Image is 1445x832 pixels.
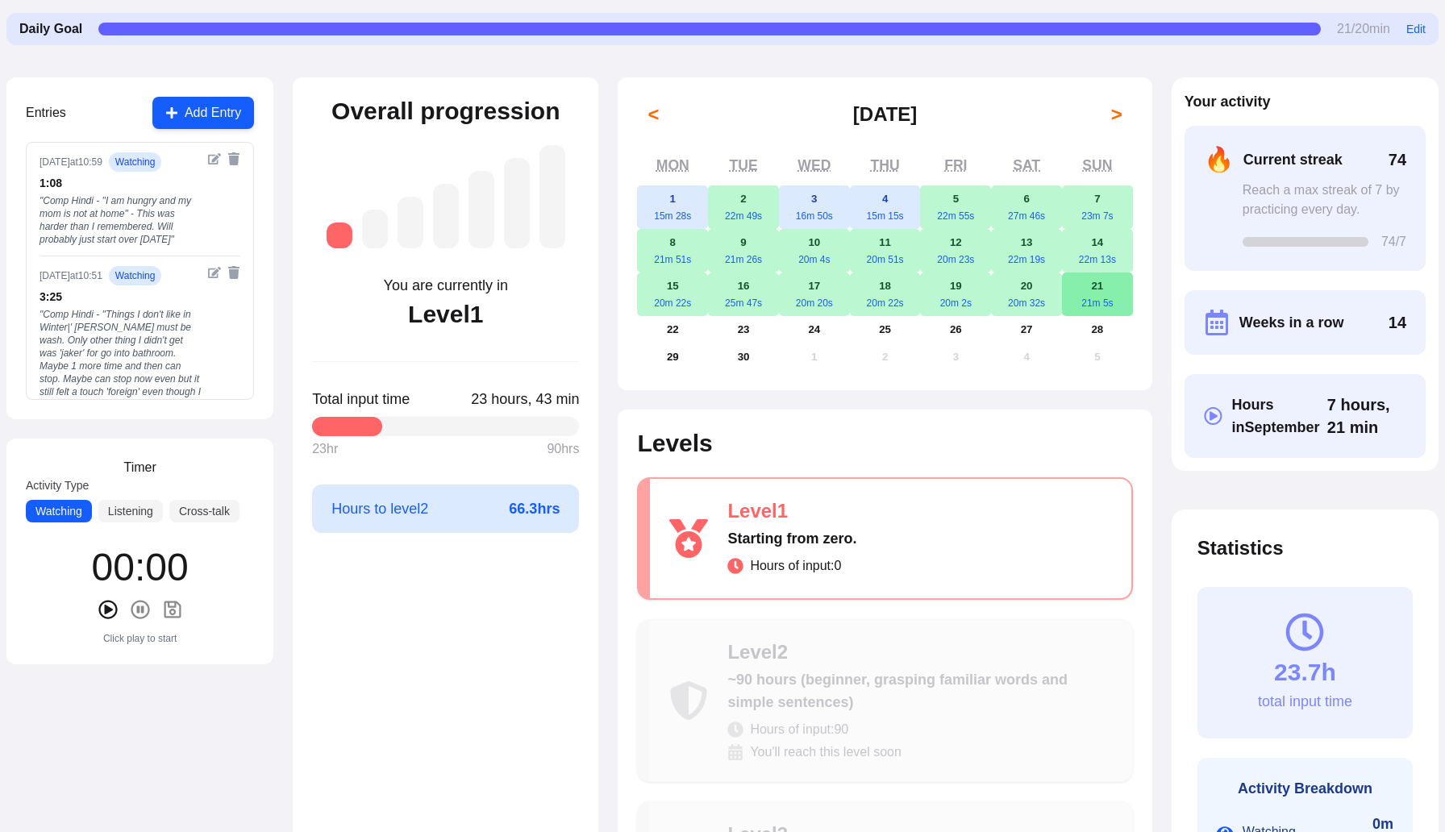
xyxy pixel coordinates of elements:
[539,145,565,248] div: Level 7: ~2,625 hours (near-native, understanding most media and conversations fluently)
[991,316,1062,343] button: September 27, 2025
[920,297,991,310] div: 20m 2s
[850,185,921,229] button: September 4, 202515m 15s
[312,388,410,410] span: Total input time
[779,210,850,223] div: 16m 50s
[1274,658,1336,687] div: 23.7h
[1062,316,1133,343] button: September 28, 2025
[547,439,579,459] span: 90 hrs
[920,210,991,223] div: 22m 55s
[98,500,163,522] button: Listening
[953,351,959,363] abbr: October 3, 2025
[944,157,967,173] abbr: Friday
[1062,253,1133,266] div: 22m 13s
[850,253,921,266] div: 20m 51s
[109,152,162,172] span: watching
[40,308,202,411] div: " Comp Hindi - "Things I don't like in Winter|' [PERSON_NAME] must be wash. Only other thing I di...
[40,269,102,282] div: [DATE] at 10:51
[879,280,891,292] abbr: September 18, 2025
[738,280,750,292] abbr: September 16, 2025
[637,272,708,316] button: September 15, 202520m 22s
[1013,157,1040,173] abbr: Saturday
[637,229,708,272] button: September 8, 202521m 51s
[750,743,901,762] span: You'll reach this level soon
[1062,272,1133,316] button: September 21, 202521m 5s
[920,343,991,371] button: October 3, 2025
[920,316,991,343] button: September 26, 2025
[808,280,820,292] abbr: September 17, 2025
[740,193,746,205] abbr: September 2, 2025
[708,297,779,310] div: 25m 47s
[708,229,779,272] button: September 9, 202521m 26s
[779,185,850,229] button: September 3, 202516m 50s
[670,236,676,248] abbr: September 8, 2025
[850,343,921,371] button: October 2, 2025
[637,429,1132,458] h2: Levels
[504,158,530,248] div: Level 6: ~1,750 hours (advanced, understanding native media with effort)
[991,272,1062,316] button: September 20, 202520m 32s
[1239,311,1344,334] span: Weeks in a row
[327,223,352,248] div: Level 1: Starting from zero.
[26,500,92,522] button: Watching
[1406,21,1426,37] button: Edit
[509,497,560,520] span: 66.3 hrs
[40,175,202,191] div: 1 : 08
[637,297,708,310] div: 20m 22s
[637,343,708,371] button: September 29, 2025
[750,556,841,576] span: Hours of input: 0
[637,253,708,266] div: 21m 51s
[738,323,750,335] abbr: September 23, 2025
[808,323,820,335] abbr: September 24, 2025
[871,157,900,173] abbr: Thursday
[850,316,921,343] button: September 25, 2025
[740,236,746,248] abbr: September 9, 2025
[1111,102,1122,127] span: >
[92,548,189,587] div: 00 : 00
[882,193,888,205] abbr: September 4, 2025
[991,185,1062,229] button: September 6, 202527m 46s
[991,343,1062,371] button: October 4, 2025
[1021,280,1033,292] abbr: September 20, 2025
[433,184,459,248] div: Level 4: ~525 hours (intermediate, understanding more complex conversations)
[384,274,508,297] div: You are currently in
[1243,148,1343,171] span: Current streak
[850,229,921,272] button: September 11, 202520m 51s
[1023,193,1029,205] abbr: September 6, 2025
[779,229,850,272] button: September 10, 202520m 4s
[1389,311,1406,334] span: 14
[1389,148,1406,171] span: 74
[667,323,679,335] abbr: September 22, 2025
[40,289,202,305] div: 3 : 25
[670,193,676,205] abbr: September 1, 2025
[362,210,388,248] div: Level 2: ~90 hours (beginner, grasping familiar words and simple sentences)
[750,720,848,739] span: Hours of input: 90
[808,236,820,248] abbr: September 10, 2025
[811,351,817,363] abbr: October 1, 2025
[1062,210,1133,223] div: 23m 7s
[1091,280,1103,292] abbr: September 21, 2025
[109,266,162,285] span: watching
[779,253,850,266] div: 20m 4s
[727,668,1112,713] div: ~90 hours (beginner, grasping familiar words and simple sentences)
[1232,393,1327,439] span: Hours in September
[1091,236,1103,248] abbr: September 14, 2025
[920,272,991,316] button: September 19, 202520m 2s
[991,210,1062,223] div: 27m 46s
[708,272,779,316] button: September 16, 202525m 47s
[727,498,1111,524] div: Level 1
[408,300,483,329] div: Level 1
[1082,157,1112,173] abbr: Sunday
[1062,297,1133,310] div: 21m 5s
[152,97,254,129] button: Add Entry
[950,323,962,335] abbr: September 26, 2025
[331,97,560,126] h2: Overall progression
[1023,351,1029,363] abbr: October 4, 2025
[797,157,831,173] abbr: Wednesday
[882,351,888,363] abbr: October 2, 2025
[879,236,891,248] abbr: September 11, 2025
[779,297,850,310] div: 20m 20s
[227,266,240,279] button: Delete entry
[729,157,757,173] abbr: Tuesday
[667,280,679,292] abbr: September 15, 2025
[950,236,962,248] abbr: September 12, 2025
[920,185,991,229] button: September 5, 202522m 55s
